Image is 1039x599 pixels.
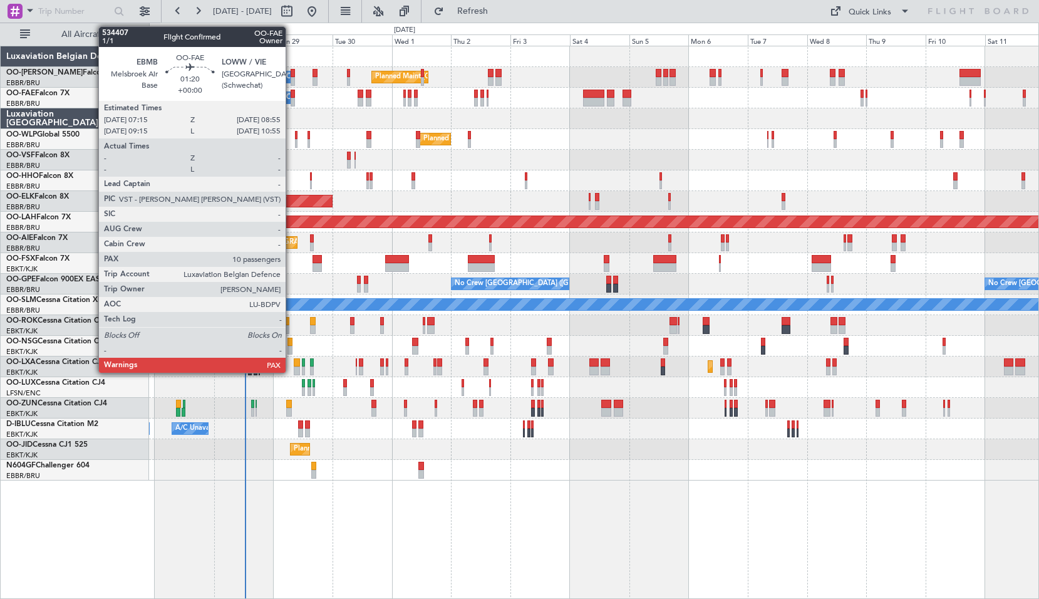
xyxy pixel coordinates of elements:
span: OO-LXA [6,358,36,366]
a: EBBR/BRU [6,244,40,253]
div: Planned Maint Milan (Linate) [423,130,514,148]
a: D-IBLUCessna Citation M2 [6,420,98,428]
a: OO-ZUNCessna Citation CJ4 [6,400,107,407]
span: OO-WLP [6,131,37,138]
span: OO-FSX [6,255,35,263]
div: Sun 28 [214,34,274,46]
a: OO-GPEFalcon 900EX EASy II [6,276,110,283]
a: EBBR/BRU [6,202,40,212]
a: EBBR/BRU [6,471,40,481]
div: Mon 29 [273,34,333,46]
div: Planned Maint Kortrijk-[GEOGRAPHIC_DATA] [294,440,440,459]
input: Trip Number [38,2,110,21]
span: D-IBLU [6,420,31,428]
button: Refresh [428,1,503,21]
a: OO-ELKFalcon 8X [6,193,69,201]
span: [DATE] - [DATE] [213,6,272,17]
a: OO-HHOFalcon 8X [6,172,73,180]
a: EBBR/BRU [6,306,40,315]
span: OO-ZUN [6,400,38,407]
a: OO-VSFFalcon 8X [6,152,70,159]
div: Sat 27 [155,34,214,46]
a: EBKT/KJK [6,264,38,274]
div: Quick Links [849,6,891,19]
div: A/C Unavailable [175,357,227,376]
div: [DATE] [394,25,415,36]
span: OO-JID [6,441,33,449]
div: Sun 5 [629,34,689,46]
div: Fri 10 [926,34,985,46]
a: OO-NSGCessna Citation CJ4 [6,338,107,345]
a: EBKT/KJK [6,409,38,419]
a: EBKT/KJK [6,368,38,377]
div: Owner Melsbroek Air Base [286,68,371,86]
div: Tue 7 [748,34,807,46]
span: N604GF [6,462,36,469]
a: EBBR/BRU [6,285,40,294]
a: OO-ROKCessna Citation CJ4 [6,317,107,325]
div: [DATE] [152,25,173,36]
span: OO-GPE [6,276,36,283]
a: OO-LUXCessna Citation CJ4 [6,379,105,387]
div: Owner Melsbroek Air Base [286,88,371,107]
a: OO-[PERSON_NAME]Falcon 7X [6,69,117,76]
a: EBBR/BRU [6,78,40,88]
div: Tue 30 [333,34,392,46]
a: OO-WLPGlobal 5500 [6,131,80,138]
a: EBBR/BRU [6,140,40,150]
span: All Aircraft [33,30,132,39]
a: OO-FSXFalcon 7X [6,255,70,263]
span: OO-NSG [6,338,38,345]
span: OO-SLM [6,296,36,304]
span: OO-AIE [6,234,33,242]
a: OO-SLMCessna Citation XLS [6,296,106,304]
a: EBBR/BRU [6,161,40,170]
div: Wed 8 [807,34,867,46]
button: Quick Links [824,1,916,21]
a: EBBR/BRU [6,182,40,191]
span: OO-LUX [6,379,36,387]
a: EBBR/BRU [6,223,40,232]
a: OO-JIDCessna CJ1 525 [6,441,88,449]
span: OO-[PERSON_NAME] [6,69,83,76]
a: OO-LAHFalcon 7X [6,214,71,221]
span: OO-VSF [6,152,35,159]
a: EBKT/KJK [6,430,38,439]
div: Planned Maint [GEOGRAPHIC_DATA] ([GEOGRAPHIC_DATA]) [143,233,340,252]
a: OO-LXACessna Citation CJ4 [6,358,105,366]
button: All Aircraft [14,24,136,44]
a: OO-AIEFalcon 7X [6,234,68,242]
a: EBKT/KJK [6,347,38,357]
div: Planned Maint Kortrijk-[GEOGRAPHIC_DATA] [711,357,857,376]
span: Refresh [447,7,499,16]
div: Sat 4 [570,34,629,46]
span: OO-ROK [6,317,38,325]
div: Fri 3 [510,34,570,46]
a: EBKT/KJK [6,451,38,460]
div: Mon 6 [688,34,748,46]
div: Wed 1 [392,34,452,46]
a: EBKT/KJK [6,326,38,336]
div: Thu 2 [451,34,510,46]
div: No Crew [GEOGRAPHIC_DATA] ([GEOGRAPHIC_DATA] National) [455,274,664,293]
div: Thu 9 [866,34,926,46]
a: EBBR/BRU [6,99,40,108]
div: A/C Unavailable [GEOGRAPHIC_DATA]-[GEOGRAPHIC_DATA] [175,419,375,438]
div: Planned Maint [GEOGRAPHIC_DATA] ([GEOGRAPHIC_DATA] National) [375,68,602,86]
a: OO-FAEFalcon 7X [6,90,70,97]
a: N604GFChallenger 604 [6,462,90,469]
span: OO-LAH [6,214,36,221]
span: OO-HHO [6,172,39,180]
a: LFSN/ENC [6,388,41,398]
span: OO-ELK [6,193,34,201]
span: OO-FAE [6,90,35,97]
